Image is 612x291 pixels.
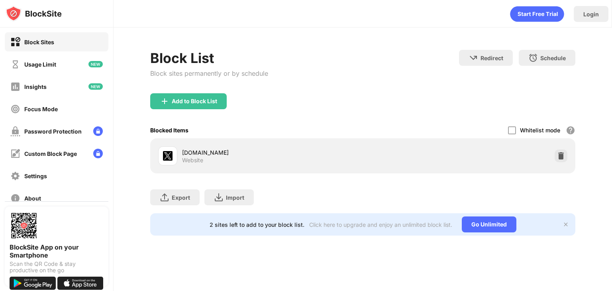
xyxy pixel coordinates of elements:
img: favicons [163,151,173,161]
div: Insights [24,83,47,90]
div: Login [583,11,599,18]
img: download-on-the-app-store.svg [57,277,104,290]
img: get-it-on-google-play.svg [10,277,56,290]
div: Click here to upgrade and enjoy an unlimited block list. [309,221,452,228]
div: Redirect [481,55,503,61]
div: Custom Block Page [24,150,77,157]
div: Whitelist mode [520,127,560,134]
div: Add to Block List [172,98,217,104]
div: Export [172,194,190,201]
div: Scan the QR Code & stay productive on the go [10,261,104,273]
div: Block List [150,50,268,66]
img: lock-menu.svg [93,126,103,136]
div: Focus Mode [24,106,58,112]
img: x-button.svg [563,221,569,228]
img: customize-block-page-off.svg [10,149,20,159]
div: Settings [24,173,47,179]
div: Import [226,194,244,201]
div: Website [182,157,203,164]
img: insights-off.svg [10,82,20,92]
img: settings-off.svg [10,171,20,181]
img: new-icon.svg [88,83,103,90]
div: Schedule [540,55,566,61]
div: animation [510,6,564,22]
div: About [24,195,41,202]
div: Block sites permanently or by schedule [150,69,268,77]
img: time-usage-off.svg [10,59,20,69]
img: logo-blocksite.svg [6,6,62,22]
div: Go Unlimited [462,216,516,232]
img: focus-off.svg [10,104,20,114]
div: [DOMAIN_NAME] [182,148,363,157]
div: Password Protection [24,128,82,135]
img: options-page-qr-code.png [10,211,38,240]
img: block-on.svg [10,37,20,47]
div: Usage Limit [24,61,56,68]
img: about-off.svg [10,193,20,203]
div: Blocked Items [150,127,188,134]
div: Block Sites [24,39,54,45]
div: 2 sites left to add to your block list. [210,221,304,228]
img: new-icon.svg [88,61,103,67]
div: BlockSite App on your Smartphone [10,243,104,259]
img: password-protection-off.svg [10,126,20,136]
img: lock-menu.svg [93,149,103,158]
